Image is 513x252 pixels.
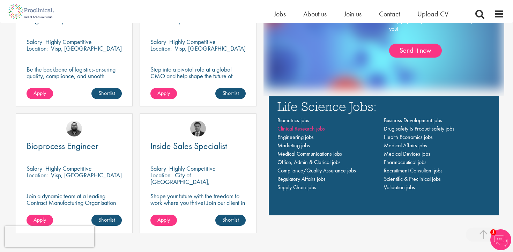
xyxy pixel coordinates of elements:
[66,121,82,136] img: Ashley Bennett
[27,171,48,179] span: Location:
[150,140,227,152] span: Inside Sales Specialist
[51,44,122,52] p: Visp, [GEOGRAPHIC_DATA]
[277,117,309,124] a: Biometrics jobs
[169,38,216,46] p: Highly Competitive
[150,171,210,192] p: City of [GEOGRAPHIC_DATA], [GEOGRAPHIC_DATA]
[417,9,448,18] a: Upload CV
[27,215,53,226] a: Apply
[150,38,166,46] span: Salary
[150,164,166,172] span: Salary
[344,9,362,18] a: Join us
[384,167,443,174] a: Recruitment Consultant jobs
[384,175,441,183] a: Scientific & Preclinical jobs
[27,142,122,150] a: Bioprocess Engineer
[379,9,400,18] a: Contact
[277,158,341,166] a: Office, Admin & Clerical jobs
[157,89,170,97] span: Apply
[384,184,415,191] a: Validation jobs
[490,229,511,250] img: Chatbot
[389,44,442,58] a: Send it now
[150,88,177,99] a: Apply
[34,216,46,223] span: Apply
[27,88,53,99] a: Apply
[51,171,122,179] p: Visp, [GEOGRAPHIC_DATA]
[274,9,286,18] a: Jobs
[150,142,246,150] a: Inside Sales Specialist
[303,9,327,18] a: About us
[27,193,122,226] p: Join a dynamic team at a leading Contract Manufacturing Organisation (CMO) and contribute to grou...
[150,215,177,226] a: Apply
[150,15,246,24] a: Desk Expeditor
[150,44,172,52] span: Location:
[277,125,325,132] a: Clinical Research jobs
[34,89,46,97] span: Apply
[45,38,92,46] p: Highly Competitive
[384,150,430,157] a: Medical Devices jobs
[215,88,246,99] a: Shortlist
[190,121,206,136] img: Carl Gbolade
[384,142,427,149] a: Medical Affairs jobs
[157,216,170,223] span: Apply
[45,164,92,172] p: Highly Competitive
[389,17,487,58] div: Simply upload your CV and let us find jobs for you!
[384,158,426,166] a: Pharmaceutical jobs
[27,44,48,52] span: Location:
[27,140,98,152] span: Bioprocess Engineer
[277,142,310,149] a: Marketing jobs
[277,100,490,113] h3: Life Science Jobs:
[175,44,246,52] p: Visp, [GEOGRAPHIC_DATA]
[277,150,342,157] a: Medical Communications jobs
[150,171,172,179] span: Location:
[91,215,122,226] a: Shortlist
[384,117,442,124] a: Business Development jobs
[277,167,356,174] a: Compliance/Quality Assurance jobs
[150,66,246,86] p: Step into a pivotal role at a global CMO and help shape the future of healthcare.
[384,133,433,141] a: Health Economics jobs
[384,125,454,132] a: Drug safety & Product safety jobs
[27,15,122,24] a: Logistics Specialist
[169,164,216,172] p: Highly Competitive
[215,215,246,226] a: Shortlist
[27,164,42,172] span: Salary
[91,88,122,99] a: Shortlist
[490,229,496,235] span: 1
[277,184,316,191] a: Supply Chain jobs
[277,133,314,141] a: Engineering jobs
[277,116,490,192] nav: Main navigation
[27,66,122,86] p: Be the backbone of logistics-ensuring quality, compliance, and smooth operations in a dynamic env...
[277,175,326,183] a: Regulatory Affairs jobs
[5,226,94,247] iframe: reCAPTCHA
[150,193,246,219] p: Shape your future with the freedom to work where you thrive! Join our client in this fully remote...
[27,38,42,46] span: Salary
